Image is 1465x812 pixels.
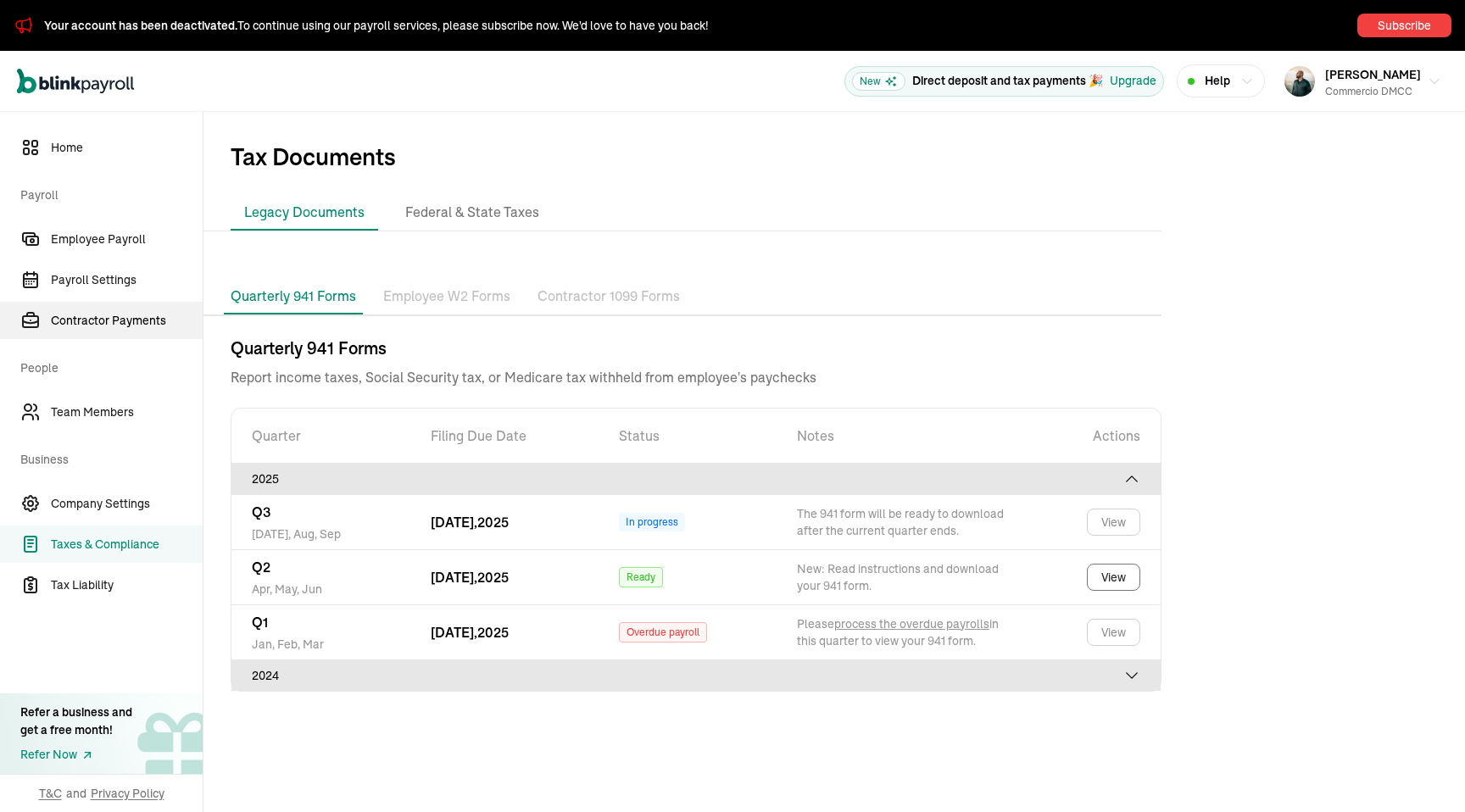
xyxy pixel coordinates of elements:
span: New [852,72,905,91]
span: Help [1205,72,1230,90]
span: Team Members [51,403,203,421]
p: [DATE], Aug, Sep [252,522,390,542]
div: Filing Due Date [431,425,578,446]
span: T&C [39,785,62,802]
span: Privacy Policy [91,785,164,802]
div: Notes [797,425,1011,446]
span: Q3 [252,503,270,520]
div: In progress [619,513,685,531]
span: Tax Documents [203,112,1465,195]
a: process the overdue payrolls [834,616,989,631]
button: [PERSON_NAME]Commercio DMCC [1278,60,1448,103]
a: Refer Now [20,746,132,764]
span: Q1 [252,614,268,631]
button: View [1087,509,1140,536]
p: Report income taxes, Social Security tax, or Medicare tax withheld from employee's paychecks [231,360,1161,387]
span: Employee Payroll [51,231,203,248]
span: Payroll Settings [51,271,203,289]
p: Direct deposit and tax payments 🎉 [912,72,1103,90]
button: View [1087,619,1140,646]
span: People [20,342,192,390]
nav: Global [17,57,134,106]
button: View [1087,564,1140,591]
button: Help [1177,64,1265,97]
span: Your account has been deactivated. [44,18,237,33]
div: Actions [1051,425,1140,446]
span: Contractor Payments [51,312,203,330]
button: Subscribe [1357,14,1451,37]
p: Employee W2 Forms [383,286,510,308]
p: Please in this quarter to view your 941 form. [797,615,1011,649]
li: Federal & State Taxes [392,195,553,231]
td: [DATE], 2025 [410,549,599,604]
div: Refer a business and get a free month! [20,704,132,739]
p: To continue using our payroll services, please subscribe now. We'd love to have you back! [44,17,1347,34]
p: Quarterly 941 Forms [231,286,356,306]
td: [DATE], 2025 [410,604,599,659]
div: Ready [619,567,663,587]
div: Overdue payroll [619,622,707,642]
span: Taxes & Compliance [51,536,203,553]
button: Upgrade [1110,72,1156,90]
div: 2024 [252,667,1140,684]
span: Home [51,139,203,157]
span: Q2 [252,559,270,576]
span: Company Settings [51,495,203,513]
div: 2025 [252,470,1140,487]
p: Apr, May, Jun [252,577,390,598]
p: Jan, Feb, Mar [252,632,390,653]
div: Commercio DMCC [1325,84,1421,99]
td: [DATE], 2025 [410,494,599,549]
li: Legacy Documents [231,195,378,231]
h3: Quarterly 941 Forms [231,336,1161,360]
iframe: Chat Widget [1174,629,1465,812]
span: Business [20,434,192,481]
td: The 941 form will be ready to download after the current quarter ends. [777,494,1031,549]
div: Status [619,425,756,446]
td: New: Read instructions and download your 941 form. [777,549,1031,604]
div: Quarter [252,425,390,446]
p: Contractor 1099 Forms [538,286,680,308]
span: Tax Liability [51,576,203,594]
span: Payroll [20,170,192,217]
span: [PERSON_NAME] [1325,67,1421,82]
